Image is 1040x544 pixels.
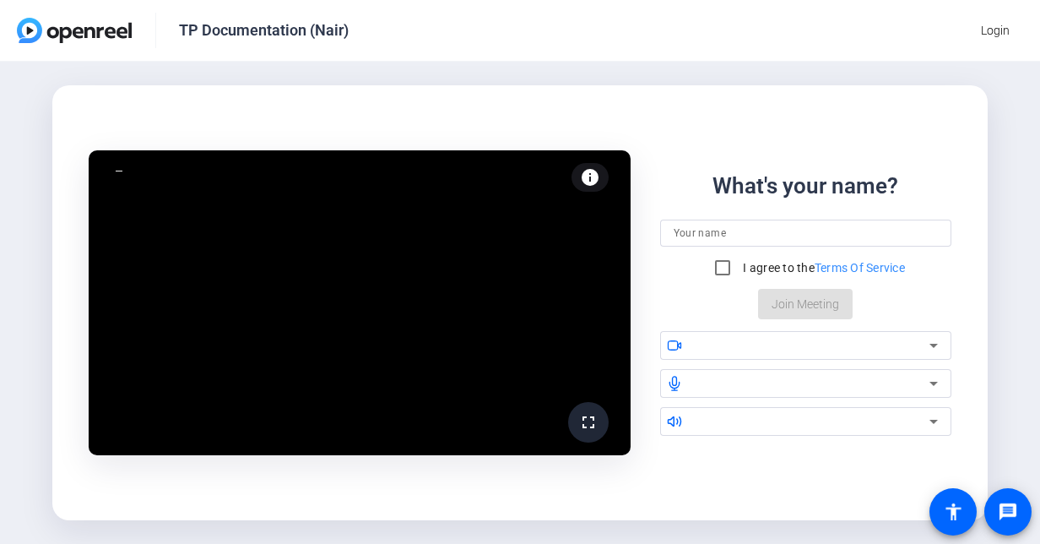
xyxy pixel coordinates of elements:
label: I agree to the [739,259,905,276]
mat-icon: message [998,502,1018,522]
div: TP Documentation (Nair) [179,20,349,41]
span: Login [981,22,1010,40]
button: Login [967,15,1023,46]
mat-icon: accessibility [943,502,963,522]
mat-icon: info [580,167,600,188]
mat-icon: fullscreen [578,412,599,432]
div: What's your name? [712,170,898,203]
input: Your name [674,223,938,243]
a: Terms Of Service [815,261,905,275]
img: OpenReel logo [17,18,132,43]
